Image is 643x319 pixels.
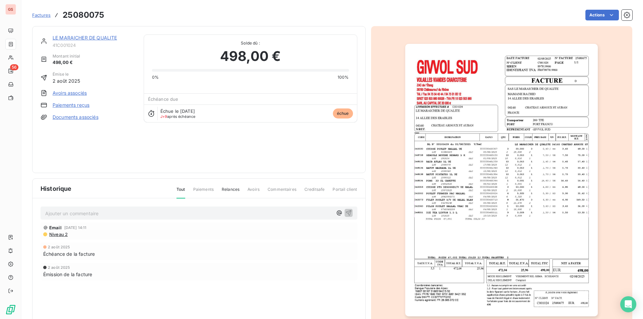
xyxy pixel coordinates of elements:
span: échue [333,108,353,118]
span: Émission de la facture [43,271,92,278]
span: 498,00 € [53,59,80,66]
span: 498,00 € [220,46,281,66]
span: 2 août 2025 [48,245,70,249]
span: Échéance due [148,96,178,102]
img: Logo LeanPay [5,304,16,315]
span: Commentaires [268,186,296,198]
a: Factures [32,12,51,18]
button: Actions [585,10,619,20]
a: Documents associés [53,114,98,121]
span: Tout [176,186,185,198]
span: Historique [41,184,72,193]
span: Relances [222,186,239,198]
h3: 25080075 [63,9,104,21]
span: Avoirs [247,186,260,198]
span: 2 août 2025 [48,265,70,269]
span: 100% [338,74,349,80]
span: Paiements [193,186,214,198]
span: Émise le [53,71,80,77]
span: Niveau 2 [49,232,68,237]
a: Avoirs associés [53,90,87,96]
span: J+9 [160,114,167,119]
a: LE MARAICHER DE QUALITE [53,35,117,41]
span: 56 [10,64,18,70]
span: 2 août 2025 [53,77,80,84]
a: Paiements reçus [53,102,89,108]
span: Portail client [333,186,357,198]
span: après échéance [160,114,196,118]
span: [DATE] 14:11 [64,226,87,230]
span: 0% [152,74,159,80]
span: Montant initial [53,53,80,59]
span: Solde dû : [152,40,349,46]
a: 56 [5,66,16,76]
span: 41C001024 [53,43,136,48]
span: Échue le [DATE] [160,108,195,114]
span: Creditsafe [304,186,325,198]
span: Email [49,225,62,230]
span: Échéance de la facture [43,250,95,257]
div: GS [5,4,16,15]
div: Open Intercom Messenger [620,296,636,312]
img: invoice_thumbnail [405,44,598,316]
